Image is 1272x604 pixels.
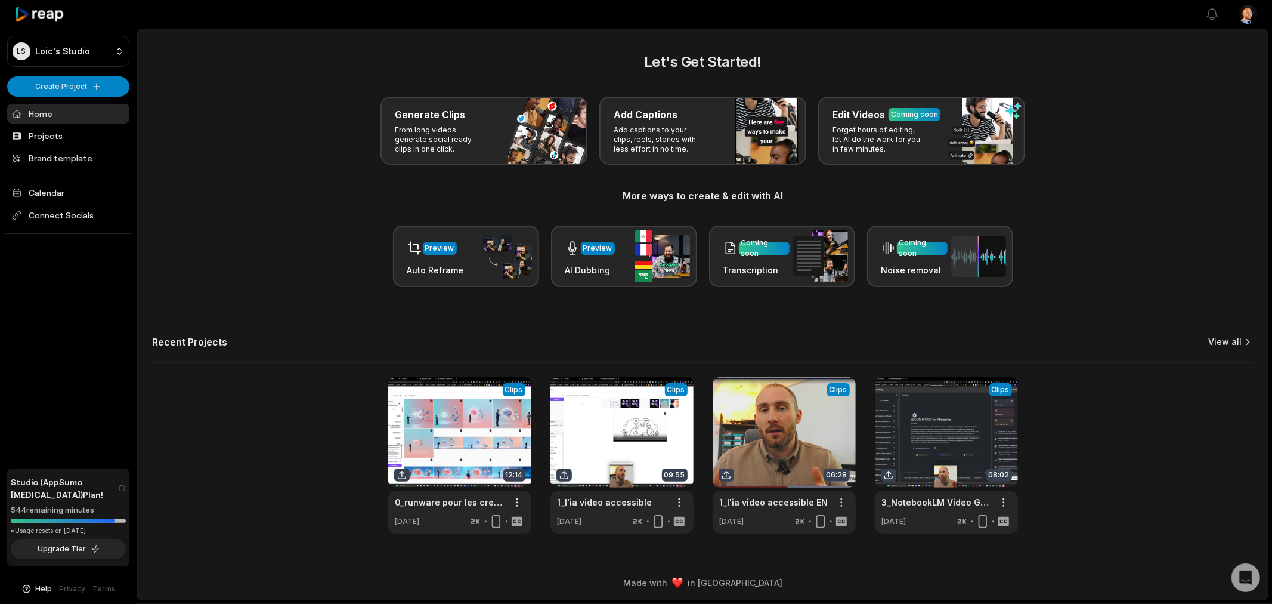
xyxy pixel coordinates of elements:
[614,107,677,122] h3: Add Captions
[614,125,706,154] p: Add captions to your clips, reels, stories with less effort in no time.
[60,584,86,594] a: Privacy
[583,243,612,254] div: Preview
[558,496,652,509] a: 1_l'ia video accessible
[793,230,848,282] img: transcription.png
[899,238,945,259] div: Coming soon
[635,230,690,282] img: ai_dubbing.png
[11,539,126,559] button: Upgrade Tier
[395,496,505,509] a: 0_runware pour les creatif EN
[395,125,487,154] p: From long videos generate social ready clips in one click.
[11,476,118,501] span: Studio (AppSumo [MEDICAL_DATA]) Plan!
[152,336,227,348] h2: Recent Projects
[11,504,126,516] div: 544 remaining minutes
[7,183,129,202] a: Calendar
[723,264,790,276] h3: Transcription
[11,526,126,535] div: *Usage resets on [DATE]
[477,233,532,280] img: auto_reframe.png
[7,76,129,97] button: Create Project
[7,205,129,226] span: Connect Socials
[7,148,129,168] a: Brand template
[891,109,938,120] div: Coming soon
[93,584,116,594] a: Terms
[407,264,464,276] h3: Auto Reframe
[148,577,1257,589] div: Made with in [GEOGRAPHIC_DATA]
[882,496,992,509] a: 3_NotebookLM Video Generation
[720,496,828,509] a: 1_l'ia video accessible EN
[35,46,90,57] p: Loic's Studio
[951,236,1006,277] img: noise_removal.png
[21,584,52,594] button: Help
[881,264,948,276] h3: Noise removal
[672,578,683,588] img: heart emoji
[425,243,454,254] div: Preview
[7,126,129,146] a: Projects
[1208,336,1242,348] a: View all
[7,104,129,124] a: Home
[13,42,30,60] div: LS
[395,107,465,122] h3: Generate Clips
[1231,563,1260,592] div: Open Intercom Messenger
[152,51,1254,73] h2: Let's Get Started!
[832,107,885,122] h3: Edit Videos
[36,584,52,594] span: Help
[152,189,1254,203] h3: More ways to create & edit with AI
[741,238,787,259] div: Coming soon
[832,125,925,154] p: Forget hours of editing, let AI do the work for you in few minutes.
[565,264,615,276] h3: AI Dubbing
